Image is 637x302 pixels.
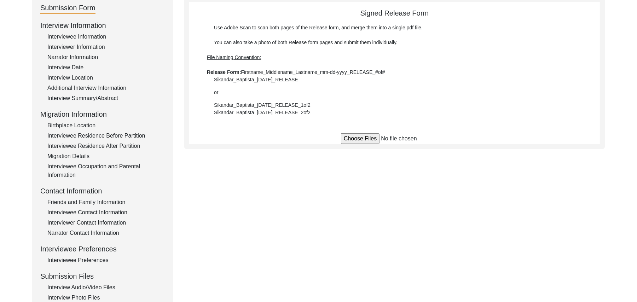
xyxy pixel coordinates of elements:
div: Interviewee Residence Before Partition [47,132,165,140]
span: File Naming Convention: [207,54,261,60]
div: Interview Information [40,20,165,31]
div: Narrator Contact Information [47,229,165,237]
div: Migration Information [40,109,165,120]
div: Interviewee Preferences [47,256,165,265]
div: Interview Location [47,74,165,82]
div: Migration Details [47,152,165,161]
div: Interviewer Contact Information [47,219,165,227]
div: Additional Interview Information [47,84,165,92]
div: Signed Release Form [189,8,600,116]
div: Use Adobe Scan to scan both pages of the Release form, and merge them into a single pdf file. You... [207,24,582,116]
div: Interviewee Contact Information [47,208,165,217]
b: Release Form: [207,69,241,75]
div: Interviewee Information [47,33,165,41]
div: Submission Form [40,2,95,14]
div: Interview Summary/Abstract [47,94,165,103]
div: Birthplace Location [47,121,165,130]
div: Narrator Information [47,53,165,62]
div: Interview Photo Files [47,294,165,302]
div: Interviewee Residence After Partition [47,142,165,150]
div: or [207,89,582,96]
div: Interviewer Information [47,43,165,51]
div: Interviewee Occupation and Parental Information [47,162,165,179]
div: Interview Audio/Video Files [47,283,165,292]
div: Interview Date [47,63,165,72]
div: Contact Information [40,186,165,196]
div: Interviewee Preferences [40,244,165,254]
div: Friends and Family Information [47,198,165,207]
div: Submission Files [40,271,165,281]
